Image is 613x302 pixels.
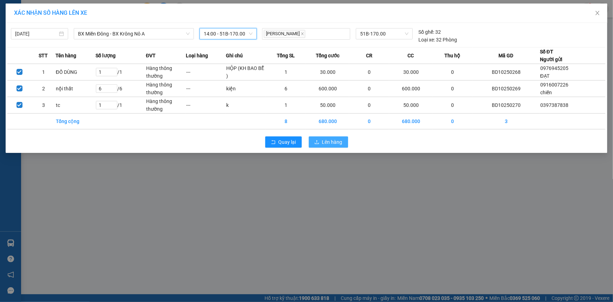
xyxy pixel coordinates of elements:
span: Tổng SL [277,52,295,59]
span: 0916007226 [540,82,568,88]
span: Ghi chú [226,52,243,59]
span: close [595,10,600,16]
span: ĐVT [146,52,156,59]
td: / 1 [96,64,146,81]
span: Quay lại [279,138,296,146]
td: 1 [266,97,306,114]
td: nội thất [56,81,96,97]
span: Loại xe: [418,36,435,44]
button: uploadLên hàng [309,136,348,148]
span: BD10250270 [71,26,99,32]
td: --- [186,64,226,81]
td: 3 [472,114,540,129]
span: 0976945205 [540,65,568,71]
td: HỘP (KH BAO BỂ ) [226,64,266,81]
span: Mã GD [499,52,514,59]
td: 30.000 [306,64,349,81]
td: BD10250268 [472,64,540,81]
td: 680.000 [306,114,349,129]
div: 32 [418,28,441,36]
span: XÁC NHẬN SỐ HÀNG LÊN XE [14,9,87,16]
input: 15/10/2025 [15,30,58,38]
td: BD10250270 [472,97,540,114]
span: CR [366,52,372,59]
strong: CÔNG TY TNHH [GEOGRAPHIC_DATA] 214 QL13 - P.26 - Q.BÌNH THẠNH - TP HCM 1900888606 [18,11,57,38]
td: 0 [349,114,389,129]
td: Tổng cộng [56,114,96,129]
span: Tổng cước [316,52,339,59]
div: Số ĐT Người gửi [540,48,562,63]
span: PV Bình Dương [24,49,48,53]
span: 14:00 - 51B-170.00 [204,28,253,39]
td: 0 [433,97,473,114]
td: 0 [433,81,473,97]
td: / 1 [96,97,146,114]
td: --- [186,81,226,97]
td: 600.000 [306,81,349,97]
span: STT [39,52,48,59]
td: 3 [31,97,55,114]
td: k [226,97,266,114]
span: 0397387838 [540,102,568,108]
span: 51B-170.00 [360,28,409,39]
td: 50.000 [389,97,432,114]
td: 0 [349,81,389,97]
td: 2 [31,81,55,97]
span: BX Miền Đông - BX Krông Nô A [78,28,190,39]
span: down [186,32,190,36]
span: PV Đắk Song [71,49,91,53]
button: Close [588,4,607,23]
td: 0 [433,114,473,129]
img: logo [7,16,16,33]
span: 14:14:13 [DATE] [67,32,99,37]
span: Loại hàng [186,52,208,59]
span: upload [314,140,319,145]
span: rollback [271,140,276,145]
td: 1 [31,64,55,81]
span: close [301,32,304,36]
span: Nơi nhận: [54,49,65,59]
td: 0 [349,97,389,114]
td: 1 [266,64,306,81]
td: Hàng thông thường [146,97,186,114]
span: [PERSON_NAME] [264,30,305,38]
td: / 6 [96,81,146,97]
span: Thu hộ [444,52,460,59]
span: Nơi gửi: [7,49,14,59]
span: Tên hàng [56,52,76,59]
button: rollbackQuay lại [265,136,302,148]
td: --- [186,97,226,114]
td: kiện [226,81,266,97]
span: Lên hàng [322,138,343,146]
span: ĐẠT [540,73,549,79]
td: 6 [266,81,306,97]
td: Hàng thông thường [146,64,186,81]
td: tc [56,97,96,114]
strong: BIÊN NHẬN GỬI HÀNG HOÁ [24,42,81,47]
td: 680.000 [389,114,432,129]
td: ĐỒ DÙNG [56,64,96,81]
span: CC [407,52,414,59]
td: 50.000 [306,97,349,114]
div: 32 Phòng [418,36,457,44]
td: 0 [433,64,473,81]
td: 0 [349,64,389,81]
td: Hàng thông thường [146,81,186,97]
td: 600.000 [389,81,432,97]
span: chiến [540,90,552,95]
span: Số lượng [96,52,116,59]
td: 30.000 [389,64,432,81]
span: Số ghế: [418,28,434,36]
td: BD10250269 [472,81,540,97]
td: 8 [266,114,306,129]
